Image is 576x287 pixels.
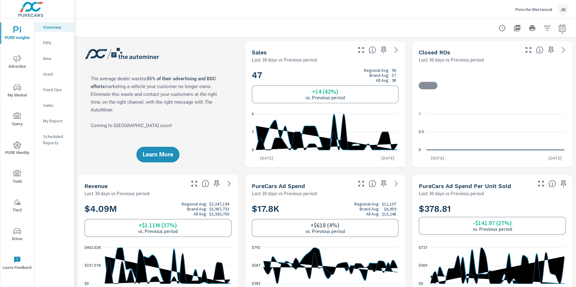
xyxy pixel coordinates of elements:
button: Select Date Range [556,22,568,34]
p: All Avg: [376,78,389,83]
a: See more details in report [391,45,401,55]
text: 6 [252,112,254,116]
span: Tier2 [2,199,32,214]
span: Number of Repair Orders Closed by the selected dealership group over the selected time range. [So... [536,46,543,54]
p: Last 30 days vs Previous period [252,190,317,197]
p: Regional Avg: [354,201,380,206]
text: 3 [252,130,254,134]
span: My Market [2,84,32,99]
text: $231.01K [84,264,101,268]
span: Learn More [143,152,173,157]
p: PIPA [43,40,69,46]
div: My Report [34,116,74,126]
text: $369 [419,263,427,268]
p: Brand Avg: [360,206,380,211]
span: Save this to your personalized report [558,179,568,189]
h5: Revenue [84,183,108,189]
text: 1 [419,112,421,116]
button: Learn More [136,147,179,162]
p: Used [43,71,69,77]
button: Make Fullscreen [536,179,546,189]
span: Save this to your personalized report [212,179,222,189]
p: 57 [392,73,396,78]
p: 98 [392,78,396,83]
p: Regional Avg: [182,201,207,206]
p: Scheduled Reports [43,133,69,146]
p: $3,930,756 [209,211,229,216]
p: vs. Previous period [473,226,512,232]
h5: Closed ROs [419,49,450,56]
h2: $17.8K [252,201,399,216]
text: $382 [252,281,260,286]
div: Sales [34,101,74,110]
p: [DATE] [377,155,399,161]
span: Save this to your personalized report [379,179,389,189]
p: Porsche Westwood [515,7,552,12]
div: Overview [34,22,74,32]
text: $462.02K [84,245,101,250]
div: Fixed Ops [34,85,74,94]
h2: $4.09M [84,201,232,216]
p: Last 30 days vs Previous period [419,56,484,63]
p: [DATE] [544,155,566,161]
span: Leave Feedback [2,256,32,271]
text: $0 [419,281,423,286]
p: Overview [43,24,69,30]
span: PURE Insights [2,26,32,42]
p: New [43,55,69,62]
p: Sales [43,102,69,108]
p: All Avg: [366,211,380,216]
a: See more details in report [391,179,401,189]
p: [DATE] [256,155,278,161]
p: Fixed Ops [43,87,69,93]
span: Tools [2,170,32,185]
span: Number of vehicles sold by the dealership over the selected date range. [Source: This data is sou... [369,46,376,54]
span: Driver [2,227,32,243]
p: 90 [392,68,396,73]
p: All Avg: [194,211,207,216]
p: Brand Avg: [187,206,207,211]
div: nav menu [0,19,34,277]
div: PIPA [34,38,74,47]
button: Print Report [526,22,538,34]
a: See more details in report [558,45,568,55]
span: Total cost of media for all PureCars channels for the selected dealership group over the selected... [369,180,376,187]
p: vs. Previous period [306,228,345,234]
button: "Export Report to PDF" [511,22,523,34]
p: My Report [43,118,69,124]
p: [DATE] [427,155,448,161]
h6: +$1.11M (37%) [139,222,177,228]
p: vs. Previous period [138,228,178,234]
button: Make Fullscreen [523,45,533,55]
h2: 47 [252,68,399,83]
h5: Sales [252,49,267,56]
text: $0 [84,281,89,286]
div: Used [34,69,74,79]
p: vs. Previous period [306,95,345,100]
p: $13,248 [382,211,396,216]
p: Regional Avg: [364,68,389,73]
p: $6,959 [384,206,396,211]
h6: +14 (42%) [312,88,338,95]
span: Save this to your personalized report [379,45,389,55]
p: Last 30 days vs Previous period [252,56,317,63]
div: Scheduled Reports [34,132,74,147]
h5: PureCars Ad Spend [252,183,305,189]
a: See more details in report [224,179,234,189]
div: JK [557,4,568,15]
span: Advertise [2,55,32,70]
text: 0 [419,148,421,152]
button: Make Fullscreen [189,179,199,189]
div: New [34,54,74,63]
span: Total sales revenue over the selected date range. [Source: This data is sourced from the dealer’s... [202,180,209,187]
p: Brand Avg: [369,73,389,78]
h5: PureCars Ad Spend Per Unit Sold [419,183,511,189]
p: $12,107 [382,201,396,206]
text: $587 [252,264,260,268]
p: $5,987,733 [209,206,229,211]
p: Last 30 days vs Previous period [84,190,149,197]
p: Last 30 days vs Previous period [419,190,484,197]
h6: -$141.97 (27%) [473,220,512,226]
span: PURE Identity [2,141,32,156]
text: $792 [252,245,260,250]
